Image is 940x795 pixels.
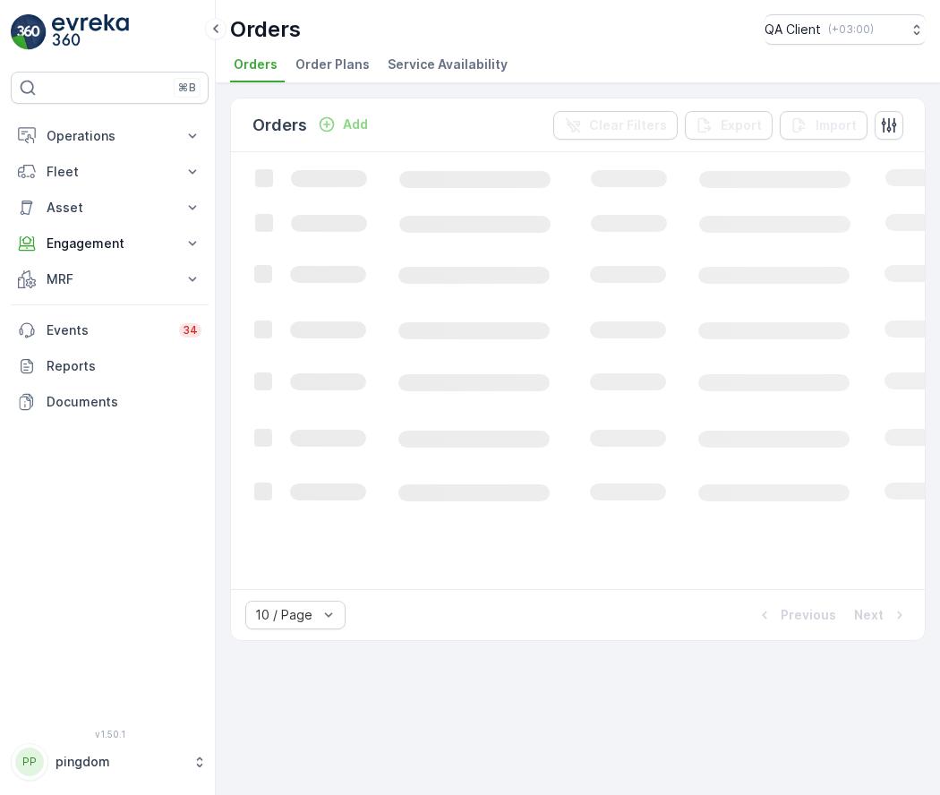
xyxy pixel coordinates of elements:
button: QA Client(+03:00) [765,14,926,45]
p: Previous [781,606,836,624]
span: Service Availability [388,56,508,73]
p: Next [854,606,884,624]
button: Previous [754,604,838,626]
button: Fleet [11,154,209,190]
button: Asset [11,190,209,226]
span: Orders [234,56,278,73]
div: PP [15,748,44,776]
p: pingdom [56,753,184,771]
button: MRF [11,261,209,297]
p: 34 [183,323,198,338]
a: Events34 [11,312,209,348]
p: Fleet [47,163,173,181]
p: MRF [47,270,173,288]
a: Documents [11,384,209,420]
p: Orders [252,113,307,138]
p: Reports [47,357,201,375]
button: Next [852,604,910,626]
p: Import [816,116,857,134]
p: QA Client [765,21,821,38]
span: v 1.50.1 [11,729,209,739]
a: Reports [11,348,209,384]
p: Asset [47,199,173,217]
button: Operations [11,118,209,154]
img: logo [11,14,47,50]
p: Events [47,321,168,339]
p: ( +03:00 ) [828,22,874,37]
p: Documents [47,393,201,411]
button: PPpingdom [11,743,209,781]
p: Export [721,116,762,134]
p: Orders [230,15,301,44]
button: Engagement [11,226,209,261]
p: Add [343,115,368,133]
p: Operations [47,127,173,145]
button: Add [311,114,375,135]
img: logo_light-DOdMpM7g.png [52,14,129,50]
p: Clear Filters [589,116,667,134]
button: Import [780,111,867,140]
p: Engagement [47,235,173,252]
button: Clear Filters [553,111,678,140]
span: Order Plans [295,56,370,73]
button: Export [685,111,773,140]
p: ⌘B [178,81,196,95]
